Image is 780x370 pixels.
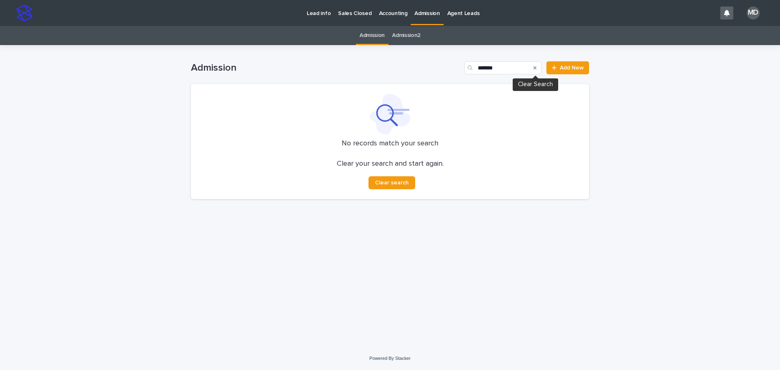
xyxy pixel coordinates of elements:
[546,61,589,74] a: Add New
[201,139,579,148] p: No records match your search
[464,61,542,74] input: Search
[375,180,409,186] span: Clear search
[369,356,410,361] a: Powered By Stacker
[560,65,584,71] span: Add New
[360,26,385,45] a: Admission
[368,176,415,189] button: Clear search
[747,6,760,19] div: MD
[392,26,420,45] a: Admission2
[337,160,444,169] p: Clear your search and start again.
[191,62,461,74] h1: Admission
[16,5,32,21] img: stacker-logo-s-only.png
